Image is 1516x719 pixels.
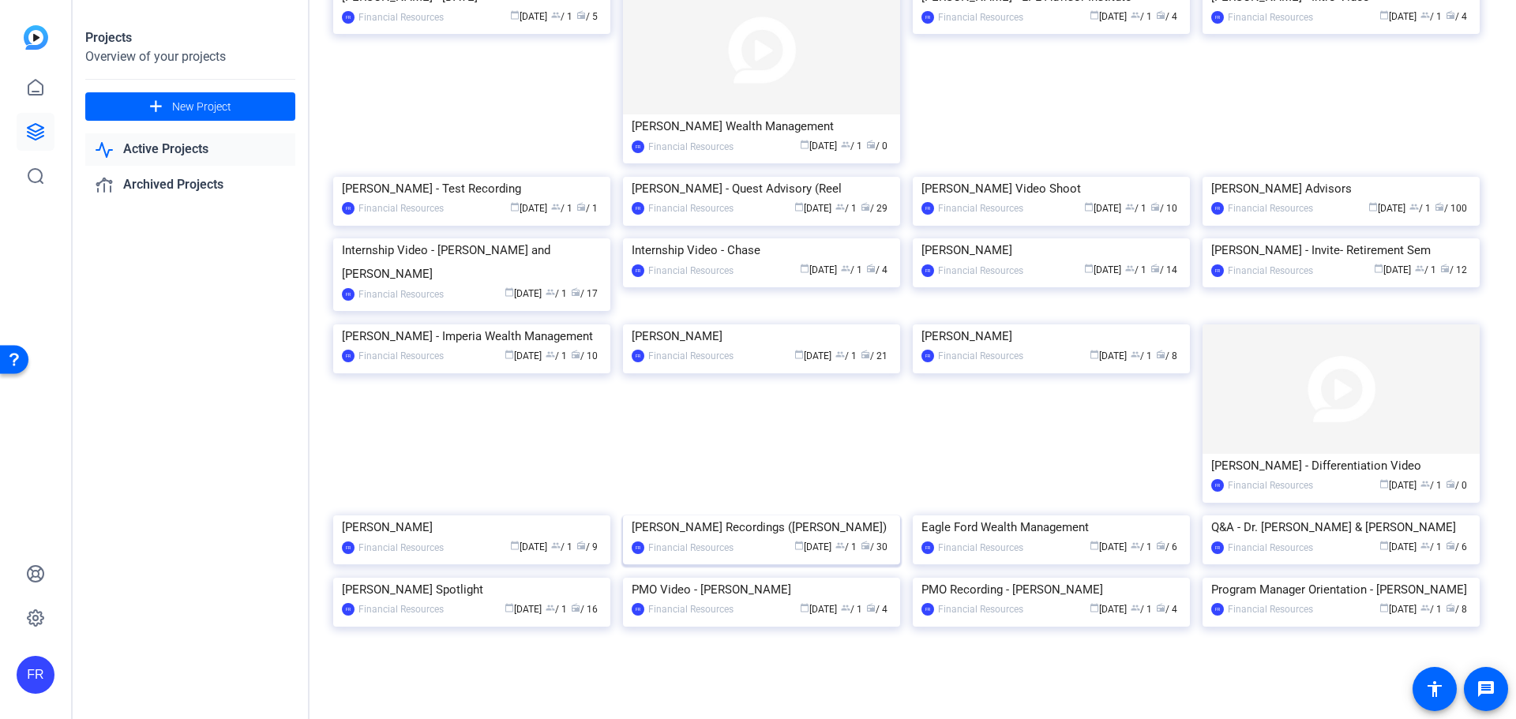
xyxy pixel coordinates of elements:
span: group [1125,202,1135,212]
div: FR [632,140,644,153]
span: calendar_today [1379,479,1389,489]
div: Financial Resources [648,139,734,155]
span: calendar_today [1379,10,1389,20]
span: group [1420,10,1430,20]
span: radio [866,140,876,149]
div: Financial Resources [358,601,444,617]
span: [DATE] [510,541,547,552]
span: calendar_today [800,140,809,149]
span: group [1131,603,1140,612]
span: calendar_today [510,202,520,212]
div: Program Manager Orientation - [PERSON_NAME] [1211,578,1471,601]
span: radio [1156,541,1165,550]
span: / 1 [835,203,857,214]
span: [DATE] [1090,11,1127,22]
div: Financial Resources [358,286,444,302]
div: FR [1211,202,1224,215]
div: Financial Resources [648,540,734,556]
span: calendar_today [1368,202,1378,212]
span: / 1 [841,140,862,152]
div: Internship Video - Chase [632,238,891,262]
span: [DATE] [505,288,542,299]
span: calendar_today [1090,350,1099,359]
span: radio [861,541,870,550]
div: FR [921,541,934,554]
span: / 4 [866,604,887,615]
div: [PERSON_NAME] [632,324,891,348]
span: radio [576,541,586,550]
div: [PERSON_NAME] - Imperia Wealth Management [342,324,602,348]
span: radio [571,603,580,612]
span: / 100 [1435,203,1467,214]
span: radio [1435,202,1444,212]
div: FR [342,350,355,362]
div: FR [632,202,644,215]
span: / 6 [1156,541,1177,552]
div: FR [632,264,644,277]
div: Financial Resources [648,263,734,279]
span: / 1 [546,350,567,361]
div: [PERSON_NAME] Video Shoot [921,177,1181,200]
div: Financial Resources [938,9,1023,25]
span: group [1420,541,1430,550]
span: / 1 [551,203,572,214]
span: / 1 [1131,350,1152,361]
span: calendar_today [1090,10,1099,20]
a: Active Projects [85,133,295,166]
span: calendar_today [800,603,809,612]
span: / 1 [1420,604,1442,615]
span: / 1 [551,541,572,552]
span: [DATE] [794,203,831,214]
span: / 0 [866,140,887,152]
div: Financial Resources [1228,477,1313,493]
span: / 1 [835,541,857,552]
span: calendar_today [510,10,520,20]
div: FR [921,11,934,24]
span: calendar_today [505,603,514,612]
span: / 8 [1446,604,1467,615]
mat-icon: message [1477,680,1495,698]
div: [PERSON_NAME] [921,324,1181,348]
span: group [841,603,850,612]
div: Overview of your projects [85,47,295,66]
div: Financial Resources [648,348,734,364]
div: Financial Resources [938,263,1023,279]
span: [DATE] [1379,480,1417,491]
span: [DATE] [510,203,547,214]
div: [PERSON_NAME] - Differentiation Video [1211,454,1471,477]
span: group [1409,202,1419,212]
span: group [835,202,845,212]
div: FR [632,350,644,362]
span: / 4 [1446,11,1467,22]
span: / 9 [576,541,598,552]
span: radio [866,264,876,273]
span: group [1131,10,1140,20]
span: radio [1446,541,1455,550]
span: / 1 [841,604,862,615]
div: FR [1211,479,1224,492]
span: [DATE] [1379,541,1417,552]
span: group [546,287,555,297]
span: calendar_today [1084,264,1094,273]
div: Financial Resources [358,348,444,364]
span: group [551,10,561,20]
span: / 10 [1150,203,1177,214]
span: / 1 [1125,203,1146,214]
div: [PERSON_NAME] - Test Recording [342,177,602,200]
span: [DATE] [1374,264,1411,275]
div: FR [342,202,355,215]
span: / 16 [571,604,598,615]
div: FR [1211,541,1224,554]
span: group [1415,264,1424,273]
span: calendar_today [1084,202,1094,212]
span: [DATE] [1090,350,1127,361]
span: radio [1446,603,1455,612]
span: [DATE] [794,541,831,552]
div: [PERSON_NAME] - Invite- Retirement Sem [1211,238,1471,262]
span: group [841,264,850,273]
span: radio [861,350,870,359]
span: calendar_today [1374,264,1383,273]
span: group [551,202,561,212]
span: [DATE] [1379,604,1417,615]
div: Financial Resources [358,540,444,556]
